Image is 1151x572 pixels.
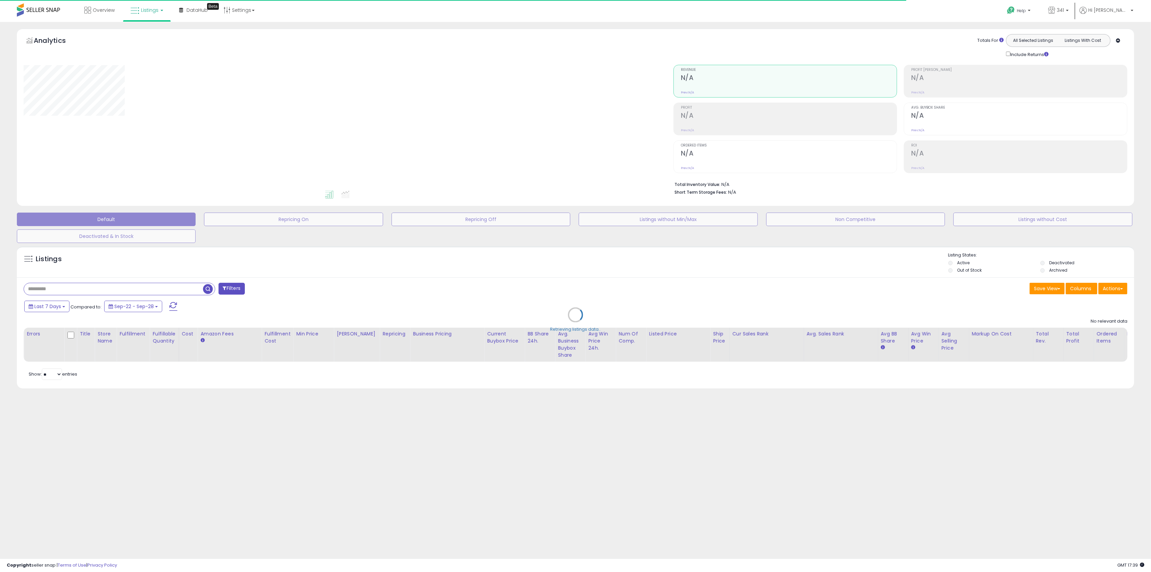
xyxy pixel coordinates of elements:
[1080,7,1133,22] a: Hi [PERSON_NAME]
[681,166,694,170] small: Prev: N/A
[207,3,219,10] div: Tooltip anchor
[911,74,1127,83] h2: N/A
[681,112,897,121] h2: N/A
[186,7,208,13] span: DataHub
[766,213,945,226] button: Non Competitive
[674,182,720,187] b: Total Inventory Value:
[550,327,601,333] div: Retrieving listings data..
[681,106,897,110] span: Profit
[681,149,897,159] h2: N/A
[1088,7,1129,13] span: Hi [PERSON_NAME]
[911,112,1127,121] h2: N/A
[204,213,383,226] button: Repricing On
[911,144,1127,147] span: ROI
[911,90,924,94] small: Prev: N/A
[674,180,1122,188] li: N/A
[953,213,1132,226] button: Listings without Cost
[93,7,115,13] span: Overview
[681,144,897,147] span: Ordered Items
[681,90,694,94] small: Prev: N/A
[911,106,1127,110] span: Avg. Buybox Share
[681,128,694,132] small: Prev: N/A
[34,36,79,47] h5: Analytics
[977,37,1004,44] div: Totals For
[17,213,196,226] button: Default
[1002,1,1037,22] a: Help
[728,189,736,195] span: N/A
[141,7,159,13] span: Listings
[911,149,1127,159] h2: N/A
[911,68,1127,72] span: Profit [PERSON_NAME]
[1057,7,1064,13] span: 341
[1058,36,1108,45] button: Listings With Cost
[1008,36,1058,45] button: All Selected Listings
[681,74,897,83] h2: N/A
[681,68,897,72] span: Revenue
[674,189,727,195] b: Short Term Storage Fees:
[1001,50,1057,58] div: Include Returns
[1017,8,1026,13] span: Help
[17,229,196,243] button: Deactivated & In Stock
[1007,6,1015,15] i: Get Help
[911,166,924,170] small: Prev: N/A
[392,213,570,226] button: Repricing Off
[579,213,757,226] button: Listings without Min/Max
[911,128,924,132] small: Prev: N/A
